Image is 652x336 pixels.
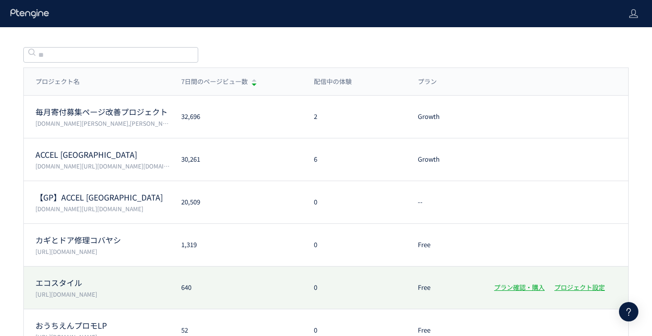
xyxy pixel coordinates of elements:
[35,162,170,170] p: accel-japan.com/,secure-link.jp/,trendfocus-media.com
[554,283,605,292] a: プロジェクト設定
[406,198,482,207] div: --
[302,240,406,250] div: 0
[35,247,170,255] p: https://kagidoakobayashi.com/lp/
[35,77,80,86] span: プロジェクト名
[406,155,482,164] div: Growth
[302,198,406,207] div: 0
[35,290,170,298] p: https://www.style-eco.com/takuhai-kaitori/
[35,277,170,288] p: エコスタイル
[406,326,482,335] div: Free
[35,119,170,127] p: www.cira-foundation.or.jp,cira-foundation.my.salesforce-sites.com/
[406,112,482,121] div: Growth
[35,106,170,118] p: 毎月寄付募集ページ改善プロジェクト
[170,240,302,250] div: 1,319
[494,283,545,292] a: プラン確認・購入
[35,204,170,213] p: accel-japan.com/,secure-link.jp/
[314,77,352,86] span: 配信中の体験
[170,198,302,207] div: 20,509
[302,326,406,335] div: 0
[406,283,482,292] div: Free
[406,240,482,250] div: Free
[35,192,170,203] p: 【GP】ACCEL JAPAN
[302,155,406,164] div: 6
[170,112,302,121] div: 32,696
[35,235,170,246] p: カギとドア修理コバヤシ
[170,326,302,335] div: 52
[302,112,406,121] div: 2
[35,320,170,331] p: おうちえんプロモLP
[181,77,248,86] span: 7日間のページビュー数
[170,155,302,164] div: 30,261
[35,149,170,160] p: ACCEL JAPAN
[418,77,437,86] span: プラン
[302,283,406,292] div: 0
[170,283,302,292] div: 640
